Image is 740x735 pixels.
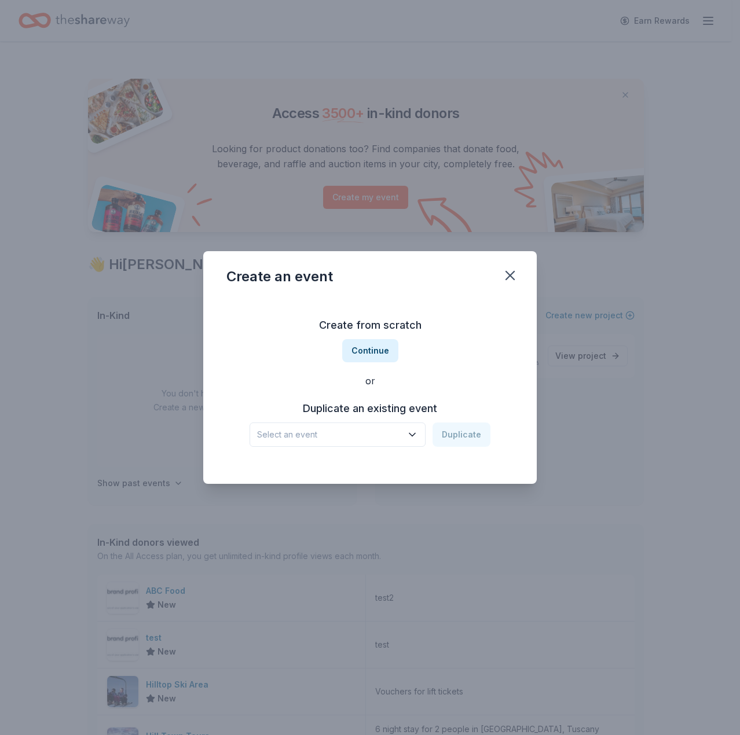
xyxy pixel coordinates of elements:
span: Select an event [257,428,402,442]
button: Select an event [250,422,426,447]
button: Continue [342,339,398,362]
div: or [226,374,514,388]
h3: Duplicate an existing event [250,399,490,418]
div: Create an event [226,267,333,286]
h3: Create from scratch [226,316,514,335]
